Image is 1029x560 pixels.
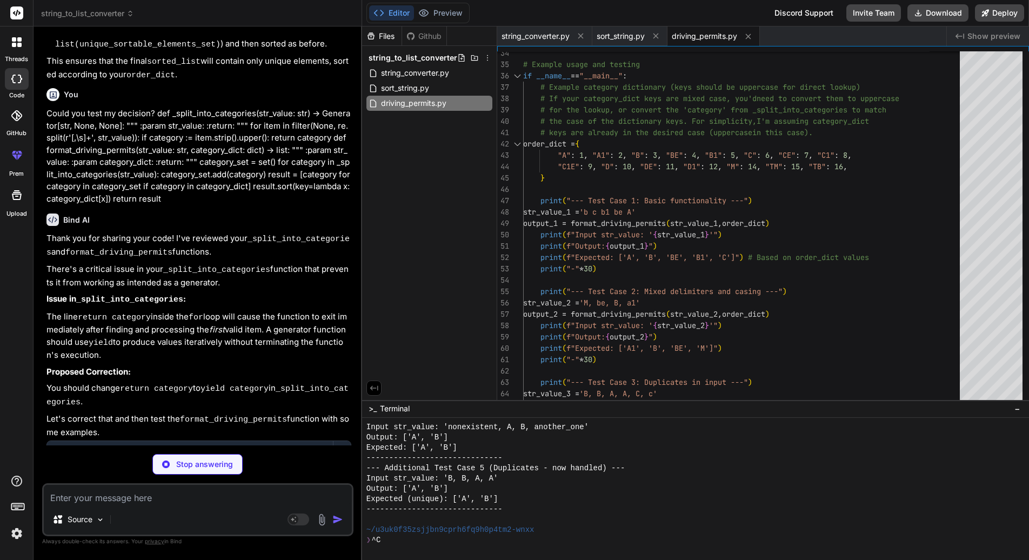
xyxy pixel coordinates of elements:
[631,150,644,160] span: "B"
[705,230,709,239] span: }
[666,309,670,319] span: (
[497,70,509,82] div: 36
[380,82,430,95] span: sort_string.py
[523,309,666,319] span: output_2 = format_driving_permits
[653,241,657,251] span: )
[653,150,657,160] span: 3
[649,332,653,342] span: "
[579,150,584,160] span: 1
[666,218,670,228] span: (
[189,313,203,322] code: for
[657,230,705,239] span: str_value_1
[46,235,350,257] code: _split_into_categories
[605,241,610,251] span: {
[683,162,700,171] span: "D1"
[332,514,343,525] img: icon
[783,162,787,171] span: :
[562,252,566,262] span: (
[757,94,899,103] span: need to convert them to uppercase
[653,332,657,342] span: )
[597,31,645,42] span: sort_string.py
[817,150,834,160] span: "C1"
[497,104,509,116] div: 39
[5,55,28,64] label: threads
[644,150,649,160] span: :
[748,252,869,262] span: # Based on order_dict values
[65,248,172,257] code: format_driving_permits
[579,298,640,308] span: 'M, be, B, a1'
[770,150,774,160] span: ,
[739,162,744,171] span: :
[588,162,592,171] span: 9
[523,298,579,308] span: str_value_2 =
[748,196,752,205] span: )
[523,207,579,217] span: str_value_1 =
[579,389,657,398] span: 'B, B, A, A, C, c'
[709,230,718,239] span: '"
[657,150,661,160] span: ,
[605,332,610,342] span: {
[497,172,509,184] div: 45
[649,241,653,251] span: "
[366,494,498,504] span: Expected (unique): ['A', 'B']
[623,150,627,160] span: ,
[366,474,498,484] span: Input str_value: 'B, B, A, A'
[566,230,653,239] span: f"Input str_value: '
[718,230,722,239] span: )
[497,252,509,263] div: 52
[748,162,757,171] span: 14
[369,403,377,414] span: >_
[566,252,739,262] span: f"Expected: ['A', 'B', 'BE', 'B1', 'C']"
[497,127,509,138] div: 41
[592,355,597,364] span: )
[540,355,562,364] span: print
[562,355,566,364] span: (
[536,71,571,81] span: __name__
[523,218,666,228] span: output_1 = format_driving_permits
[46,294,186,304] strong: Issue in :
[618,150,623,160] span: 2
[757,116,869,126] span: I'm assuming category_dict
[540,252,562,262] span: print
[614,162,618,171] span: :
[89,338,113,348] code: yield
[571,150,575,160] span: :
[843,162,847,171] span: ,
[497,59,509,70] div: 35
[757,82,860,92] span: rcase for direct lookup)
[562,230,566,239] span: (
[808,162,826,171] span: "TB"
[6,129,26,138] label: GitHub
[709,321,718,330] span: '"
[834,150,839,160] span: :
[735,150,739,160] span: ,
[369,52,457,63] span: string_to_list_converter
[907,4,968,22] button: Download
[705,321,709,330] span: }
[366,432,448,443] span: Output: ['A', 'B']
[380,403,410,414] span: Terminal
[718,343,722,353] span: )
[76,295,183,304] code: _split_into_categories
[653,230,657,239] span: {
[975,4,1024,22] button: Deploy
[562,196,566,205] span: (
[366,422,589,432] span: Input str_value: 'nonexistent, A, B, another_one'
[540,286,562,296] span: print
[700,162,705,171] span: :
[540,82,757,92] span: # Example category dictionary (keys should be uppe
[566,264,579,274] span: "-"
[718,162,722,171] span: ,
[640,162,657,171] span: "DE"
[592,264,597,274] span: )
[540,343,562,353] span: print
[765,162,783,171] span: "TM"
[631,162,636,171] span: ,
[571,71,579,81] span: ==
[566,377,748,387] span: "--- Test Case 3: Duplicates in input ---"
[731,150,735,160] span: 5
[42,536,353,546] p: Always double-check its answers. Your in Bind
[566,321,653,330] span: f"Input str_value: '
[46,366,131,377] strong: Proposed Correction:
[610,150,614,160] span: :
